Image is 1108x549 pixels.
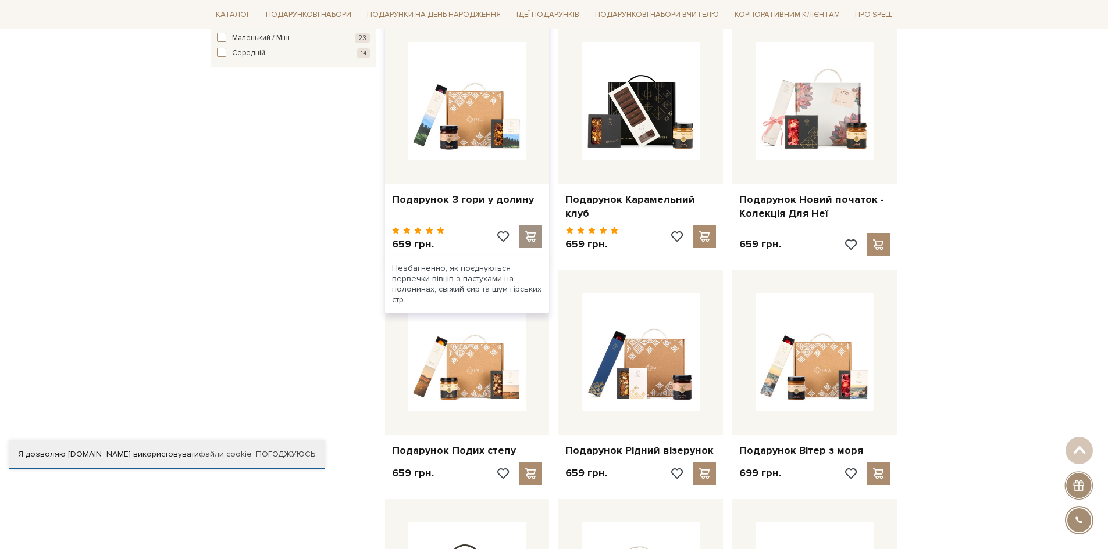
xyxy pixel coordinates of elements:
div: Незбагненно, як поєднуються вервечки вівців з пастухами на полонинах, свіжий сир та шум гірських ... [385,256,550,313]
p: 659 грн. [565,238,618,251]
a: Корпоративним клієнтам [730,6,845,24]
a: Подарунок З гори у долину [392,193,543,206]
a: Подарунок Вітер з моря [739,444,890,457]
a: Подарунок Новий початок - Колекція Для Неї [739,193,890,220]
span: Середній [232,48,265,59]
button: Середній 14 [217,48,370,59]
p: 659 грн. [739,238,781,251]
span: Маленький / Міні [232,33,290,44]
a: файли cookie [199,449,252,459]
a: Про Spell [850,6,897,24]
div: Я дозволяю [DOMAIN_NAME] використовувати [9,449,325,460]
p: 659 грн. [565,467,607,480]
a: Погоджуюсь [256,449,315,460]
a: Подарунок Карамельний клуб [565,193,716,220]
button: Маленький / Міні 23 [217,33,370,44]
a: Каталог [211,6,255,24]
a: Подарункові набори Вчителю [590,5,724,24]
p: 699 грн. [739,467,781,480]
a: Подарункові набори [261,6,356,24]
a: Подарунок Рідний візерунок [565,444,716,457]
p: 659 грн. [392,467,434,480]
a: Подарунки на День народження [362,6,505,24]
span: 14 [357,48,370,58]
a: Ідеї подарунків [512,6,584,24]
a: Подарунок Подих степу [392,444,543,457]
p: 659 грн. [392,238,445,251]
span: 23 [355,33,370,43]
